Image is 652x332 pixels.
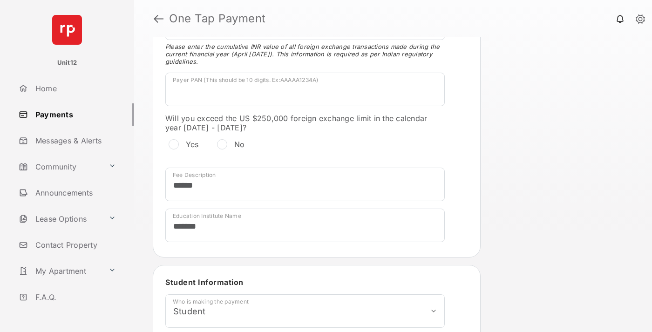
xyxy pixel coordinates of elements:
[15,129,134,152] a: Messages & Alerts
[15,103,134,126] a: Payments
[186,140,199,149] label: Yes
[165,278,244,287] span: Student Information
[15,286,134,308] a: F.A.Q.
[15,156,105,178] a: Community
[15,208,105,230] a: Lease Options
[15,234,134,256] a: Contact Property
[57,58,77,68] p: Unit12
[169,13,266,24] strong: One Tap Payment
[15,182,134,204] a: Announcements
[15,260,105,282] a: My Apartment
[165,114,445,132] label: Will you exceed the US $250,000 foreign exchange limit in the calendar year [DATE] - [DATE]?
[52,15,82,45] img: svg+xml;base64,PHN2ZyB4bWxucz0iaHR0cDovL3d3dy53My5vcmcvMjAwMC9zdmciIHdpZHRoPSI2NCIgaGVpZ2h0PSI2NC...
[165,43,445,65] span: Please enter the cumulative INR value of all foreign exchange transactions made during the curren...
[234,140,245,149] label: No
[15,77,134,100] a: Home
